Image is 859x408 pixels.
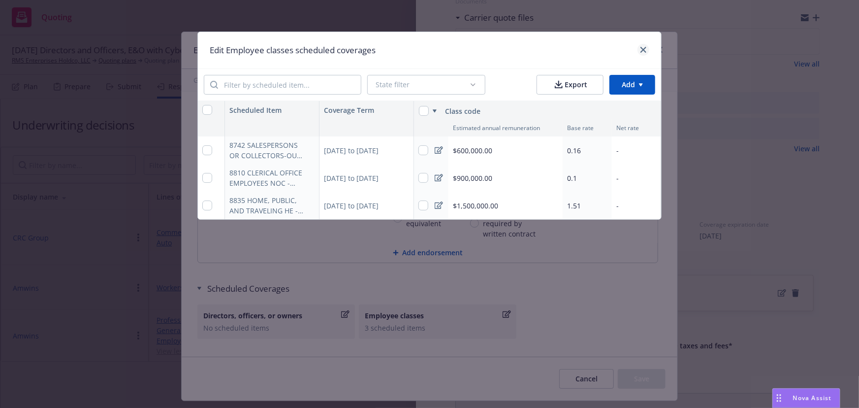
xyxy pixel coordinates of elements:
input: Select all [419,106,429,116]
input: Select [202,201,212,210]
input: Select [418,173,428,183]
span: Nova Assist [793,394,832,402]
button: Resize column [412,119,415,136]
span: 0.16 [567,146,581,155]
span: - [616,146,619,155]
span: 0.1 [567,173,577,183]
span: - [616,201,619,210]
svg: Search [210,81,218,89]
input: Select [418,201,428,210]
div: [DATE] to [DATE] [319,136,414,164]
div: Base rate [563,119,612,136]
div: Coverage Term [319,101,414,119]
div: 8810 CLERICAL OFFICE EMPLOYEES NOC - (Colorado) [229,168,303,188]
div: 8835 HOME, PUBLIC, AND TRAVELING HE - (Colorado) [229,195,303,216]
h1: Edit Employee classes scheduled coverages [210,44,376,57]
a: close [637,44,649,56]
span: $900,000.00 [453,173,492,183]
div: Scheduled Item [225,101,319,119]
span: Add [622,80,635,90]
button: Resize column [561,119,564,136]
input: Filter by scheduled item... [218,75,361,94]
div: Net rate [612,119,661,136]
div: [DATE] to [DATE] [319,164,414,192]
input: Select [418,145,428,155]
span: - [616,173,619,183]
div: Class code [445,106,638,116]
button: Nova Assist [772,388,840,408]
div: [DATE] to [DATE] [319,192,414,219]
div: State filter [376,80,469,90]
div: Estimated annual remuneration [448,119,563,136]
input: Select all [202,105,212,115]
input: Select [202,145,212,155]
button: Resize column [318,119,320,136]
button: Add [609,75,655,95]
div: 8742 SALESPERSONS OR COLLECTORS-OUT - (Colorado) [229,140,303,161]
span: $600,000.00 [453,145,492,156]
button: Resize column [610,119,613,136]
button: Resize column [659,119,662,136]
span: $1,500,000.00 [453,201,498,211]
button: Export [537,75,604,95]
span: 1.51 [567,201,581,210]
div: Drag to move [773,389,785,408]
input: Select [202,173,212,183]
